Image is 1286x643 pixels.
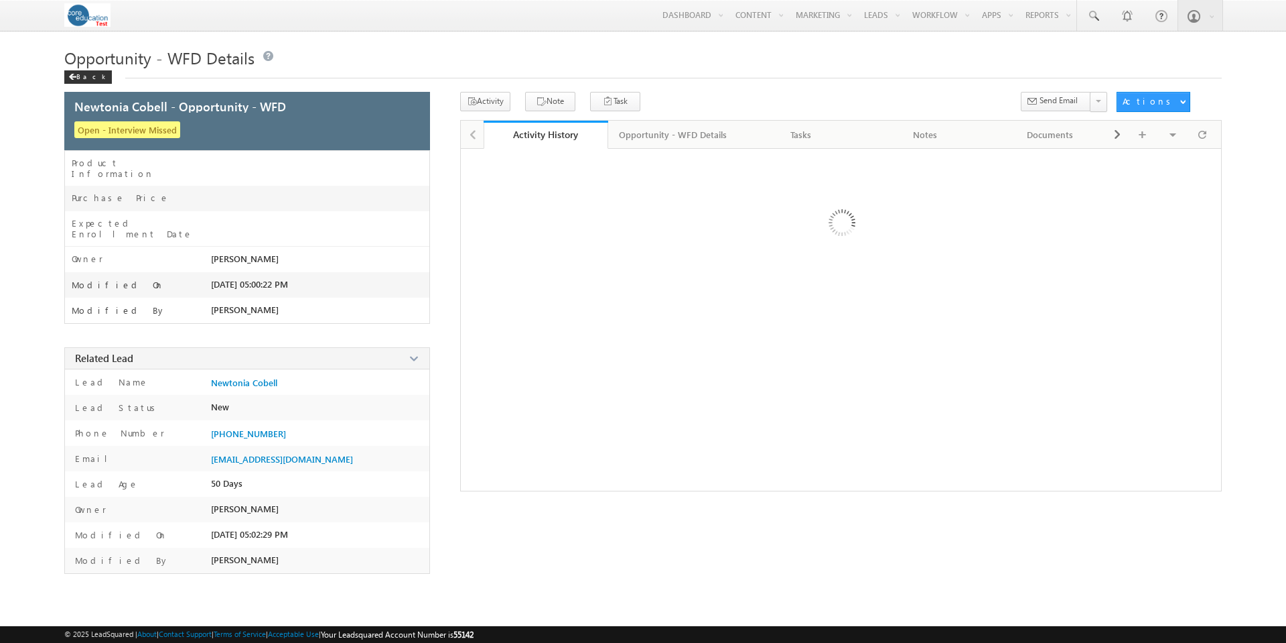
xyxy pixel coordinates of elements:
[211,428,286,439] a: [PHONE_NUMBER]
[72,218,211,239] label: Expected Enrollment Date
[211,279,288,290] span: [DATE] 05:00:22 PM
[72,504,106,516] label: Owner
[211,554,279,565] span: [PERSON_NAME]
[874,127,976,143] div: Notes
[64,3,111,27] img: Custom Logo
[590,92,640,111] button: Task
[159,630,212,638] a: Contact Support
[64,47,255,68] span: Opportunity - WFD Details
[1123,95,1175,107] div: Actions
[321,630,474,640] span: Your Leadsquared Account Number is
[453,630,474,640] span: 55142
[211,304,279,315] span: [PERSON_NAME]
[484,121,608,149] a: Activity History
[211,402,229,412] span: New
[72,253,103,264] label: Owner
[72,529,167,541] label: Modified On
[64,70,112,84] div: Back
[211,454,353,465] span: [EMAIL_ADDRESS][DOMAIN_NAME]
[1117,92,1190,112] button: Actions
[72,280,164,290] label: Modified On
[72,158,211,179] label: Product Information
[999,127,1100,143] div: Documents
[74,101,286,113] span: Newtonia Cobell - Opportunity - WFD
[619,127,727,143] div: Opportunity - WFD Details
[75,351,133,365] span: Related Lead
[211,478,242,489] span: 50 Days
[72,478,139,490] label: Lead Age
[460,92,510,111] button: Activity
[74,121,180,138] span: Open - Interview Missed
[863,121,988,149] a: Notes
[211,529,288,540] span: [DATE] 05:02:29 PM
[72,427,165,439] label: Phone Number
[72,305,166,316] label: Modified By
[72,453,118,465] label: Email
[494,128,598,141] div: Activity History
[772,156,910,294] img: Loading ...
[211,377,277,388] a: Newtonia Cobell
[211,504,279,514] span: [PERSON_NAME]
[211,253,279,264] span: [PERSON_NAME]
[988,121,1113,149] a: Documents
[1021,92,1091,111] button: Send Email
[749,127,851,143] div: Tasks
[72,402,160,414] label: Lead Status
[608,121,739,149] a: Opportunity - WFD Details
[268,630,319,638] a: Acceptable Use
[214,630,266,638] a: Terms of Service
[1040,95,1078,107] span: Send Email
[137,630,157,638] a: About
[64,628,474,641] span: © 2025 LeadSquared | | | | |
[739,121,863,149] a: Tasks
[72,376,149,388] label: Lead Name
[72,554,169,567] label: Modified By
[72,192,169,203] label: Purchase Price
[525,92,575,111] button: Note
